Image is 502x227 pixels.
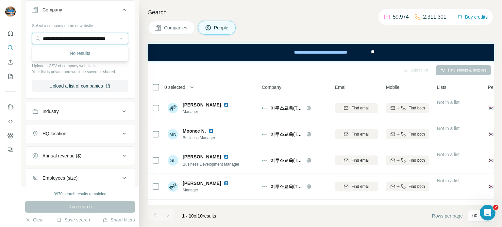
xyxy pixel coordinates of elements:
button: Enrich CSV [5,56,16,68]
img: Avatar [168,181,178,192]
span: Manager [183,187,231,193]
div: 9970 search results remaining [54,191,107,197]
iframe: Banner [148,44,494,61]
button: Find email [335,155,378,165]
span: Find email [351,131,369,137]
button: Upload a list of companies [32,80,128,92]
img: Logo of 이투스교육(Tech [262,105,267,111]
span: People [214,24,229,31]
button: Find both [386,155,429,165]
img: Logo of 이투스교육(Tech [262,184,267,189]
span: Not in a list [437,100,460,105]
span: Not in a list [437,152,460,157]
div: Company [42,7,62,13]
button: Employees (size) [25,170,135,186]
span: 2 [493,205,498,210]
img: Logo of 이투스교육(Tech [262,158,267,163]
div: Employees (size) [42,175,77,181]
img: Avatar [168,103,178,113]
span: Find email [351,157,369,163]
span: 10 [198,213,203,219]
div: HQ location [42,130,66,137]
span: Find email [351,105,369,111]
button: Clear [25,217,44,223]
span: [PERSON_NAME] [183,102,221,108]
p: 60 [472,212,477,219]
span: of [194,213,198,219]
button: My lists [5,71,16,82]
p: 59,974 [393,13,409,21]
span: Not in a list [437,126,460,131]
span: Mobile [386,84,399,90]
span: 1 - 10 [182,213,194,219]
span: Find both [409,131,425,137]
span: 🇰🇷 [488,183,494,190]
button: Quick start [5,27,16,39]
button: Annual revenue ($) [25,148,135,164]
span: Not in a list [437,178,460,183]
h4: Search [148,8,494,17]
span: Company [262,84,281,90]
span: results [182,213,216,219]
img: Avatar [5,7,16,17]
img: LinkedIn logo [224,102,229,107]
button: Find both [386,103,429,113]
button: Buy credits [457,12,488,22]
span: Email [335,84,346,90]
button: Find both [386,129,429,139]
div: Select a company name or website [32,20,128,29]
img: Logo of 이투스교육(Tech [262,132,267,137]
img: LinkedIn logo [209,128,214,134]
button: Use Surfe on LinkedIn [5,101,16,113]
button: Find email [335,129,378,139]
span: Lists [437,84,446,90]
p: Your list is private and won't be saved or shared. [32,69,128,75]
button: Industry [25,104,135,119]
div: Industry [42,108,59,115]
button: Dashboard [5,130,16,141]
button: Use Surfe API [5,115,16,127]
button: Share filters [103,217,135,223]
span: Business Manager [183,135,216,141]
span: Companies [164,24,188,31]
button: Feedback [5,144,16,156]
span: Find both [409,157,425,163]
img: LinkedIn logo [224,154,229,159]
span: Find email [351,184,369,189]
button: Company [25,2,135,20]
span: [PERSON_NAME] [183,180,221,186]
p: Upload a CSV of company websites. [32,63,128,69]
span: 🇰🇷 [488,157,494,164]
span: 🇰🇷 [488,105,494,111]
button: Find both [386,182,429,191]
div: SL [168,155,178,166]
span: 0 selected [164,84,185,90]
div: MN [168,129,178,139]
span: 🇰🇷 [488,131,494,138]
span: Business Development Manager [183,162,239,167]
span: Moonee N. [183,128,206,134]
iframe: Intercom live chat [480,205,495,220]
span: Manager [183,109,231,115]
button: Find email [335,182,378,191]
div: No results [34,47,126,60]
span: 이투스교육(Tech [270,183,303,190]
div: Annual revenue ($) [42,153,81,159]
button: HQ location [25,126,135,141]
span: 이투스교육(Tech [270,105,303,111]
span: Find both [409,105,425,111]
span: [PERSON_NAME] [183,154,221,160]
span: Find both [409,184,425,189]
span: Not in a list [437,204,460,209]
button: Save search [57,217,90,223]
span: 이투스교육(Tech [270,131,303,138]
span: Rows per page [432,213,463,219]
img: LinkedIn logo [224,181,229,186]
button: Search [5,42,16,54]
button: Find email [335,103,378,113]
span: 이투스교육(Tech [270,157,303,164]
p: 2,311,301 [423,13,446,21]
